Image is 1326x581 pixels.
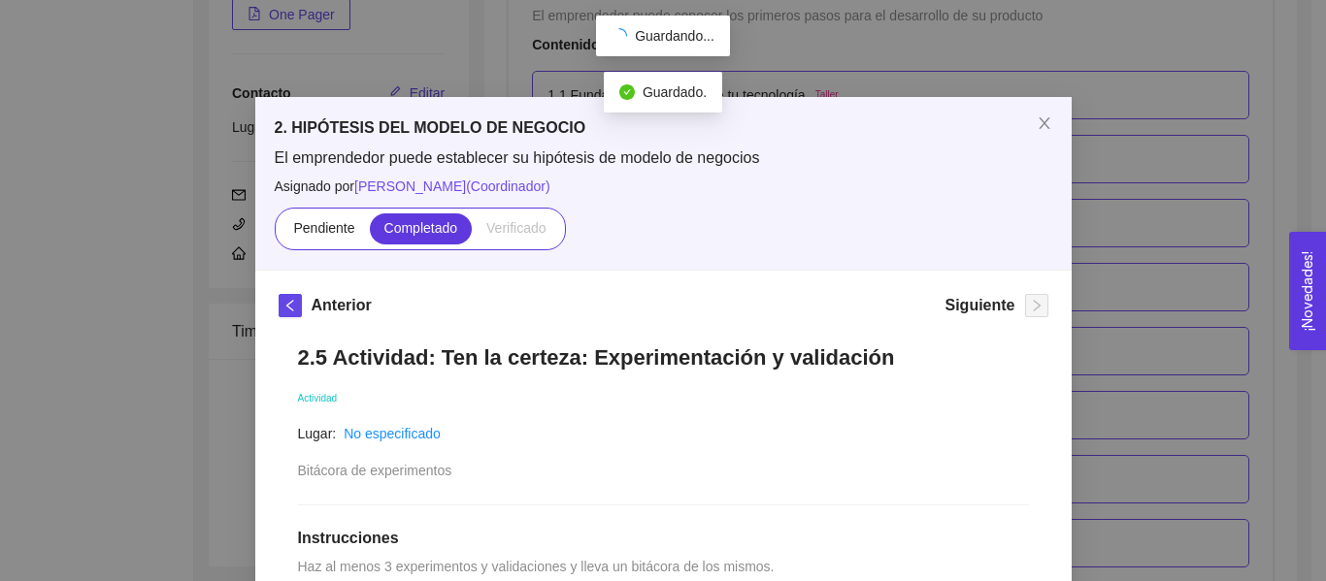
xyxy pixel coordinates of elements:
[1025,294,1048,317] button: right
[312,294,372,317] h5: Anterior
[643,84,707,100] span: Guardado.
[298,393,338,403] span: Actividad
[298,423,337,444] article: Lugar:
[298,463,452,478] span: Bitácora de experimentos
[275,176,1052,197] span: Asignado por
[354,178,550,194] span: [PERSON_NAME] ( Coordinador )
[275,147,1052,169] span: El emprendedor puede establecer su hipótesis de modelo de negocios
[1289,232,1326,350] button: Open Feedback Widget
[945,294,1014,317] h5: Siguiente
[609,25,630,47] span: loading
[384,220,458,236] span: Completado
[619,84,635,100] span: check-circle
[486,220,546,236] span: Verificado
[275,116,1052,140] h5: 2. HIPÓTESIS DEL MODELO DE NEGOCIO
[1037,115,1052,131] span: close
[635,28,714,44] span: Guardando...
[279,294,302,317] button: left
[344,426,441,441] a: No especificado
[280,299,301,312] span: left
[293,220,354,236] span: Pendiente
[298,344,1029,371] h1: 2.5 Actividad: Ten la certeza: Experimentación y validación
[298,529,1029,548] h1: Instrucciones
[1017,97,1072,151] button: Close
